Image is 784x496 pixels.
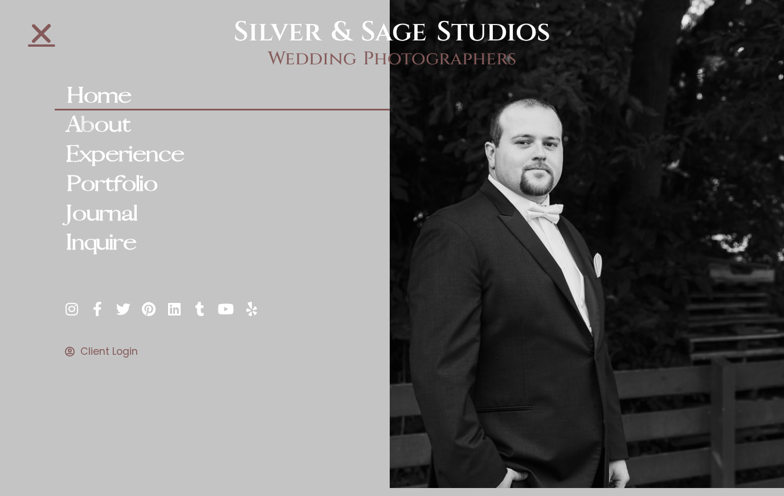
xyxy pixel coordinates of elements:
[55,170,390,199] a: Portfolio
[55,199,390,229] a: Journal
[77,346,138,358] span: Client Login
[55,140,390,170] a: Experience
[55,81,390,111] a: Home
[55,228,390,258] a: Inquire
[196,16,588,49] h2: Silver & Sage Studios
[196,48,588,70] h2: Wedding Photographers
[65,346,390,358] a: Client Login
[28,20,55,47] a: Close
[55,81,390,259] nav: Menu
[55,110,390,140] a: About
